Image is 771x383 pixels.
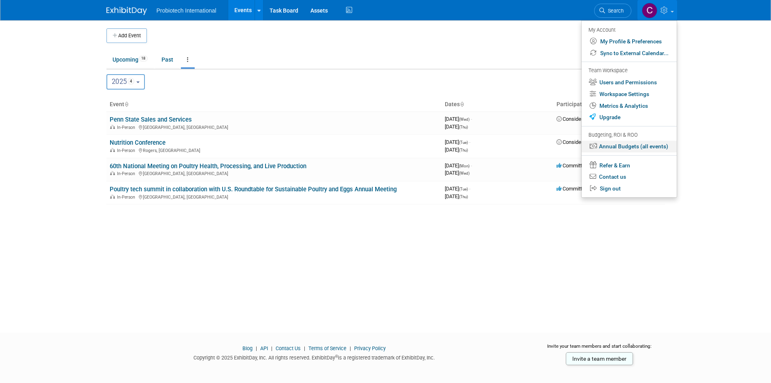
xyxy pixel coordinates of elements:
a: Poultry tech summit in collaboration with U.S. Roundtable for Sustainable Poultry and Eggs Annual... [110,186,397,193]
img: In-Person Event [110,125,115,129]
span: - [471,116,472,122]
span: [DATE] [445,116,472,122]
span: Considering [556,116,590,122]
img: Candice Blue [642,3,657,18]
div: Budgeting, ROI & ROO [588,131,669,139]
div: My Account [588,25,669,34]
span: - [469,186,470,192]
span: [DATE] [445,193,468,199]
img: ExhibitDay [106,7,147,15]
th: Participation [553,98,665,111]
span: (Thu) [459,125,468,129]
a: Nutrition Conference [110,139,166,146]
a: Penn State Sales and Services [110,116,192,123]
a: Contact us [582,171,677,183]
span: In-Person [117,171,138,176]
span: Search [605,8,624,14]
span: [DATE] [445,186,470,192]
th: Dates [442,98,553,111]
span: 2025 [112,77,135,86]
div: [GEOGRAPHIC_DATA], [GEOGRAPHIC_DATA] [110,193,438,200]
img: In-Person Event [110,195,115,199]
div: [GEOGRAPHIC_DATA], [GEOGRAPHIC_DATA] [110,124,438,130]
a: Blog [242,345,253,351]
a: My Profile & Preferences [582,36,677,47]
div: [GEOGRAPHIC_DATA], [GEOGRAPHIC_DATA] [110,170,438,176]
span: Committed [556,186,588,192]
div: Team Workspace [588,66,669,75]
a: Privacy Policy [354,345,386,351]
img: In-Person Event [110,148,115,152]
a: Sort by Event Name [124,101,128,107]
span: | [302,345,307,351]
span: In-Person [117,148,138,153]
a: Annual Budgets (all events) [582,141,677,152]
span: [DATE] [445,163,472,169]
span: (Wed) [459,171,469,175]
a: Sort by Start Date [460,101,464,107]
button: 20254 [106,74,145,90]
span: (Wed) [459,117,469,122]
th: Event [106,98,442,111]
img: In-Person Event [110,171,115,175]
span: (Tue) [459,187,468,191]
button: Add Event [106,28,147,43]
span: 18 [139,56,148,62]
sup: ® [335,354,338,359]
a: API [260,345,268,351]
a: Sync to External Calendar... [582,47,677,59]
a: Metrics & Analytics [582,100,677,112]
a: Workspace Settings [582,88,677,100]
span: 4 [127,78,135,85]
span: Probiotech International [157,7,217,14]
a: Users and Permissions [582,77,677,88]
a: 60th National Meeting on Poultry Health, Processing, and Live Production [110,163,306,170]
span: [DATE] [445,139,470,145]
span: | [254,345,259,351]
span: (Tue) [459,140,468,145]
span: [DATE] [445,124,468,130]
span: [DATE] [445,147,468,153]
a: Upgrade [582,111,677,123]
a: Contact Us [276,345,301,351]
span: (Thu) [459,148,468,152]
a: Refer & Earn [582,159,677,171]
span: In-Person [117,125,138,130]
div: Rogers, [GEOGRAPHIC_DATA] [110,147,438,153]
span: (Thu) [459,195,468,199]
span: Committed [556,163,588,169]
a: Search [594,4,631,18]
span: | [269,345,274,351]
span: In-Person [117,195,138,200]
span: - [469,139,470,145]
span: (Mon) [459,164,469,168]
span: | [348,345,353,351]
a: Sign out [582,183,677,195]
div: Invite your team members and start collaborating: [534,343,665,355]
span: Considering [556,139,590,145]
a: Past [155,52,179,67]
a: Terms of Service [308,345,346,351]
div: Copyright © 2025 ExhibitDay, Inc. All rights reserved. ExhibitDay is a registered trademark of Ex... [106,352,522,362]
span: - [471,163,472,169]
span: [DATE] [445,170,469,176]
a: Upcoming18 [106,52,154,67]
a: Invite a team member [566,352,633,365]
